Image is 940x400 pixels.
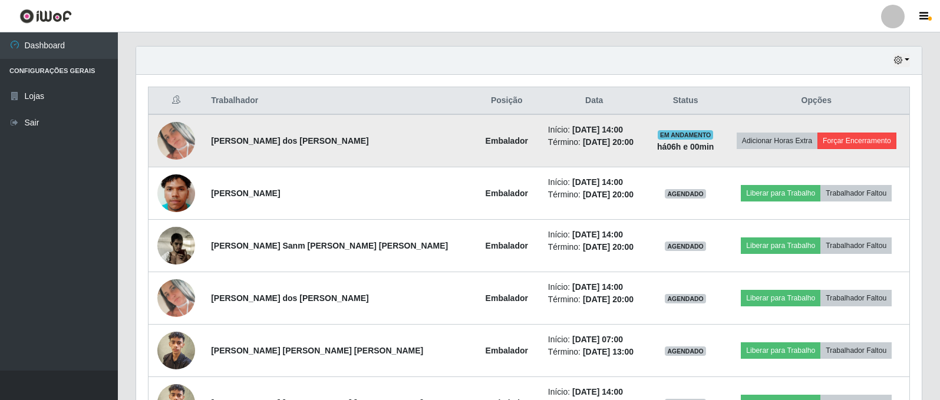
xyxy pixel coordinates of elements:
[820,237,892,254] button: Trabalhador Faltou
[583,347,634,356] time: [DATE] 13:00
[741,185,820,201] button: Liberar para Trabalho
[157,216,195,276] img: 1752542805092.jpeg
[473,87,541,115] th: Posição
[737,133,817,149] button: Adicionar Horas Extra
[157,160,195,227] img: 1752537473064.jpeg
[741,237,820,254] button: Liberar para Trabalho
[741,342,820,359] button: Liberar para Trabalho
[657,142,714,151] strong: há 06 h e 00 min
[820,185,892,201] button: Trabalhador Faltou
[486,136,528,146] strong: Embalador
[486,346,528,355] strong: Embalador
[572,125,623,134] time: [DATE] 14:00
[548,229,641,241] li: Início:
[648,87,724,115] th: Status
[817,133,896,149] button: Forçar Encerramento
[548,136,641,148] li: Término:
[665,294,706,303] span: AGENDADO
[572,282,623,292] time: [DATE] 14:00
[572,335,623,344] time: [DATE] 07:00
[820,342,892,359] button: Trabalhador Faltou
[211,241,448,250] strong: [PERSON_NAME] Sanm [PERSON_NAME] [PERSON_NAME]
[583,242,634,252] time: [DATE] 20:00
[157,122,195,160] img: 1754606528213.jpeg
[548,176,641,189] li: Início:
[541,87,648,115] th: Data
[486,189,528,198] strong: Embalador
[486,293,528,303] strong: Embalador
[741,290,820,306] button: Liberar para Trabalho
[211,346,423,355] strong: [PERSON_NAME] [PERSON_NAME] [PERSON_NAME]
[583,137,634,147] time: [DATE] 20:00
[548,241,641,253] li: Término:
[211,293,369,303] strong: [PERSON_NAME] dos [PERSON_NAME]
[157,279,195,317] img: 1754606528213.jpeg
[548,281,641,293] li: Início:
[211,189,280,198] strong: [PERSON_NAME]
[548,333,641,346] li: Início:
[658,130,714,140] span: EM ANDAMENTO
[665,346,706,356] span: AGENDADO
[548,386,641,398] li: Início:
[548,346,641,358] li: Término:
[548,189,641,201] li: Término:
[157,325,195,375] img: 1752515329237.jpeg
[211,136,369,146] strong: [PERSON_NAME] dos [PERSON_NAME]
[486,241,528,250] strong: Embalador
[665,242,706,251] span: AGENDADO
[583,295,634,304] time: [DATE] 20:00
[665,189,706,199] span: AGENDADO
[572,230,623,239] time: [DATE] 14:00
[548,124,641,136] li: Início:
[19,9,72,24] img: CoreUI Logo
[820,290,892,306] button: Trabalhador Faltou
[583,190,634,199] time: [DATE] 20:00
[572,177,623,187] time: [DATE] 14:00
[724,87,910,115] th: Opções
[572,387,623,396] time: [DATE] 14:00
[204,87,473,115] th: Trabalhador
[548,293,641,306] li: Término:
